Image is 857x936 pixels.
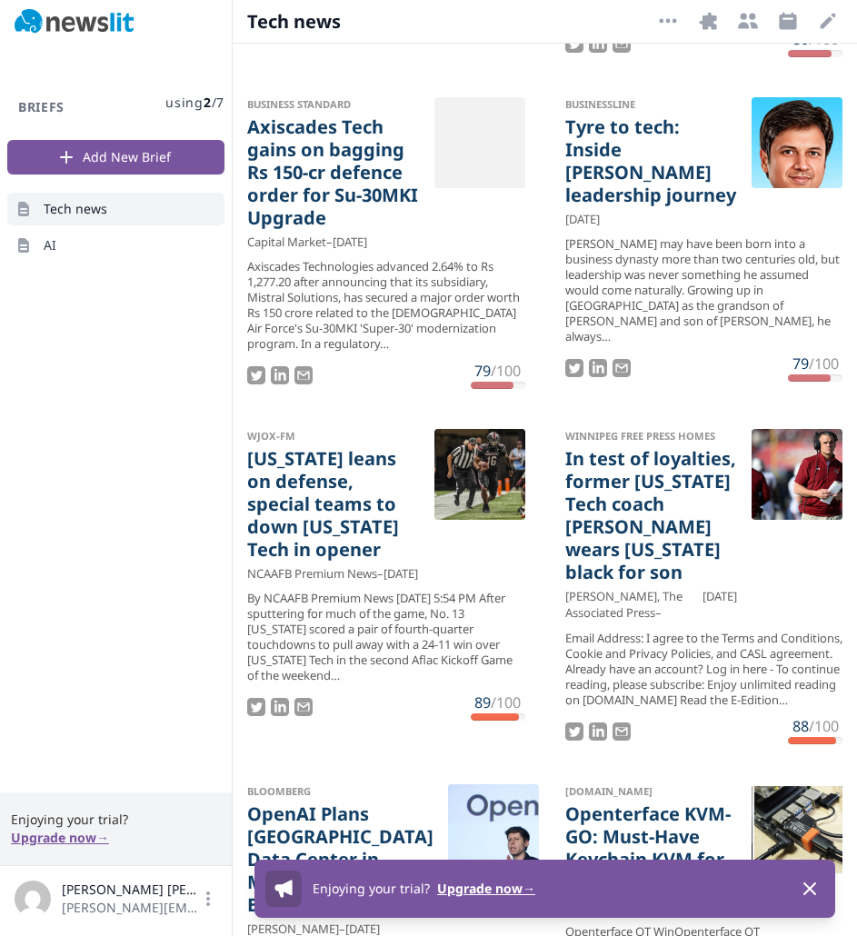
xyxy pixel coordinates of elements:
span: NCAAFB Premium News – [247,565,384,583]
h3: Briefs [7,98,75,116]
span: 80 [792,29,809,49]
div: [PERSON_NAME] may have been born into a business dynasty more than two centuries old, but leaders... [565,236,843,344]
time: [DATE] [384,565,418,583]
div: Bloomberg [247,784,433,799]
button: [PERSON_NAME] [PERSON_NAME][PERSON_NAME][EMAIL_ADDRESS][DOMAIN_NAME] [15,881,217,917]
span: 79 [792,353,809,373]
span: 89 [474,692,491,712]
img: LinkedIn Share [271,366,289,384]
div: Email Address: I agree to the Terms and Conditions, Cookie and Privacy Policies, and CASL agreeme... [565,631,843,707]
span: [PERSON_NAME][EMAIL_ADDRESS][DOMAIN_NAME] [62,899,199,917]
img: LinkedIn Share [589,359,607,377]
a: OpenAI Plans [GEOGRAPHIC_DATA] Data Center in Major Stargate Expansion [247,802,433,916]
span: Capital Market – [247,234,333,251]
a: In test of loyalties, former [US_STATE] Tech coach [PERSON_NAME] wears [US_STATE] black for son [565,447,738,583]
img: Newslit [15,9,135,35]
img: Tweet [247,698,265,716]
img: Email story [294,366,313,384]
span: /100 [491,692,521,712]
time: [DATE] [565,211,600,228]
div: WJOX-FM [247,429,420,443]
a: Axiscades Tech gains on bagging Rs 150-cr defence order for Su-30MKI Upgrade [247,115,420,229]
div: Axiscades Technologies advanced 2.64% to Rs 1,277.20 after announcing that its subsidiary, Mistra... [247,259,525,351]
a: AI [7,229,224,262]
span: Enjoying your trial? [11,811,221,829]
img: Tweet [247,366,265,384]
span: 2 [204,94,212,111]
button: Add New Brief [7,140,224,174]
a: Tyre to tech: Inside [PERSON_NAME] leadership journey [565,115,738,206]
a: [US_STATE] leans on defense, special teams to down [US_STATE] Tech in opener [247,447,420,561]
span: Tech news [44,200,107,218]
img: Tweet [565,359,583,377]
img: Email story [613,722,631,741]
a: Tech news [7,193,224,225]
img: Tweet [565,35,583,53]
div: Business Standard [247,97,420,112]
span: /100 [491,361,521,381]
div: Winnipeg Free Press Homes [565,429,738,443]
button: Upgrade now [437,880,535,898]
div: BusinessLine [565,97,738,112]
span: [PERSON_NAME], The Associated Press – [565,588,703,622]
time: [DATE] [703,588,737,622]
time: [DATE] [333,234,367,251]
div: By NCAAFB Premium News [DATE] 5:54 PM After sputtering for much of the game, No. 13 [US_STATE] sc... [247,591,525,682]
img: LinkedIn Share [271,698,289,716]
img: Tweet [565,722,583,741]
img: Email story [613,359,631,377]
a: Openterface KVM-GO: Must-Have Keychain KVM for Tech Lovers [565,802,738,893]
button: Upgrade now [11,829,109,847]
span: Enjoying your trial? [313,880,430,897]
span: AI [44,236,56,254]
span: 88 [792,716,809,736]
span: Tech news [247,9,343,35]
img: LinkedIn Share [589,35,607,53]
span: [PERSON_NAME] [PERSON_NAME] [62,881,199,899]
img: LinkedIn Share [589,722,607,741]
span: /100 [809,716,839,736]
img: Email story [613,35,631,53]
span: /100 [809,29,839,49]
span: using / 7 [165,94,224,112]
span: 79 [474,361,491,381]
span: → [523,880,535,897]
span: /100 [809,353,839,373]
span: → [96,829,109,846]
div: [DOMAIN_NAME] [565,784,738,799]
img: Email story [294,698,313,716]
